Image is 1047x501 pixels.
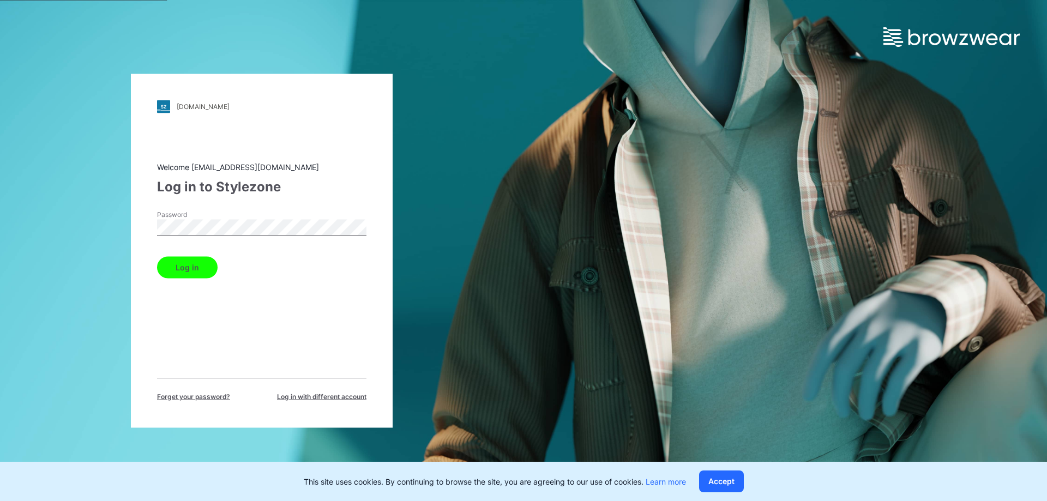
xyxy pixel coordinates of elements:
img: stylezone-logo.562084cfcfab977791bfbf7441f1a819.svg [157,100,170,113]
a: [DOMAIN_NAME] [157,100,366,113]
img: browzwear-logo.e42bd6dac1945053ebaf764b6aa21510.svg [883,27,1020,47]
div: Welcome [EMAIL_ADDRESS][DOMAIN_NAME] [157,161,366,172]
label: Password [157,209,233,219]
div: Log in to Stylezone [157,177,366,196]
span: Log in with different account [277,391,366,401]
span: Forget your password? [157,391,230,401]
p: This site uses cookies. By continuing to browse the site, you are agreeing to our use of cookies. [304,476,686,487]
div: [DOMAIN_NAME] [177,102,230,111]
a: Learn more [646,477,686,486]
button: Log in [157,256,218,278]
button: Accept [699,470,744,492]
